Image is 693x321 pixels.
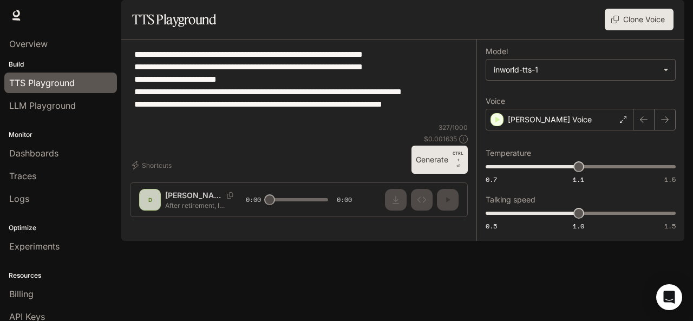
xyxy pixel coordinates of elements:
[486,60,675,80] div: inworld-tts-1
[411,146,468,174] button: GenerateCTRL +⏎
[439,123,468,132] p: 327 / 1000
[573,175,584,184] span: 1.1
[508,114,592,125] p: [PERSON_NAME] Voice
[132,9,216,30] h1: TTS Playground
[486,97,505,105] p: Voice
[664,175,676,184] span: 1.5
[494,64,658,75] div: inworld-tts-1
[486,196,535,204] p: Talking speed
[656,284,682,310] div: Open Intercom Messenger
[486,149,531,157] p: Temperature
[453,150,463,169] p: ⏎
[486,48,508,55] p: Model
[453,150,463,163] p: CTRL +
[486,221,497,231] span: 0.5
[605,9,674,30] button: Clone Voice
[573,221,584,231] span: 1.0
[130,156,176,174] button: Shortcuts
[664,221,676,231] span: 1.5
[486,175,497,184] span: 0.7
